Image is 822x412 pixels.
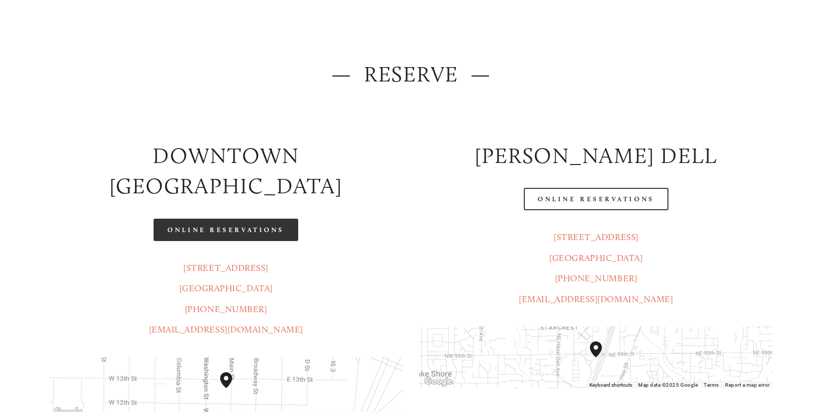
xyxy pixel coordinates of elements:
[524,188,668,210] a: Online Reservations
[419,141,773,171] h2: [PERSON_NAME] DELL
[49,141,403,202] h2: Downtown [GEOGRAPHIC_DATA]
[422,375,455,388] img: Google
[590,341,614,373] div: Amaro's Table 816 Northeast 98th Circle Vancouver, WA, 98665, United States
[220,372,244,404] div: Amaro's Table 1220 Main Street vancouver, United States
[589,382,632,389] button: Keyboard shortcuts
[422,375,455,388] a: Open this area in Google Maps (opens a new window)
[638,382,698,388] span: Map data ©2025 Google
[183,262,268,273] a: [STREET_ADDRESS]
[179,283,273,294] a: [GEOGRAPHIC_DATA]
[555,273,638,284] a: [PHONE_NUMBER]
[185,304,267,315] a: [PHONE_NUMBER]
[704,382,719,388] a: Terms
[154,219,298,241] a: Online Reservations
[519,294,673,305] a: [EMAIL_ADDRESS][DOMAIN_NAME]
[549,252,643,263] a: [GEOGRAPHIC_DATA]
[725,382,770,388] a: Report a map error
[554,232,639,243] a: [STREET_ADDRESS]
[149,324,303,335] a: [EMAIL_ADDRESS][DOMAIN_NAME]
